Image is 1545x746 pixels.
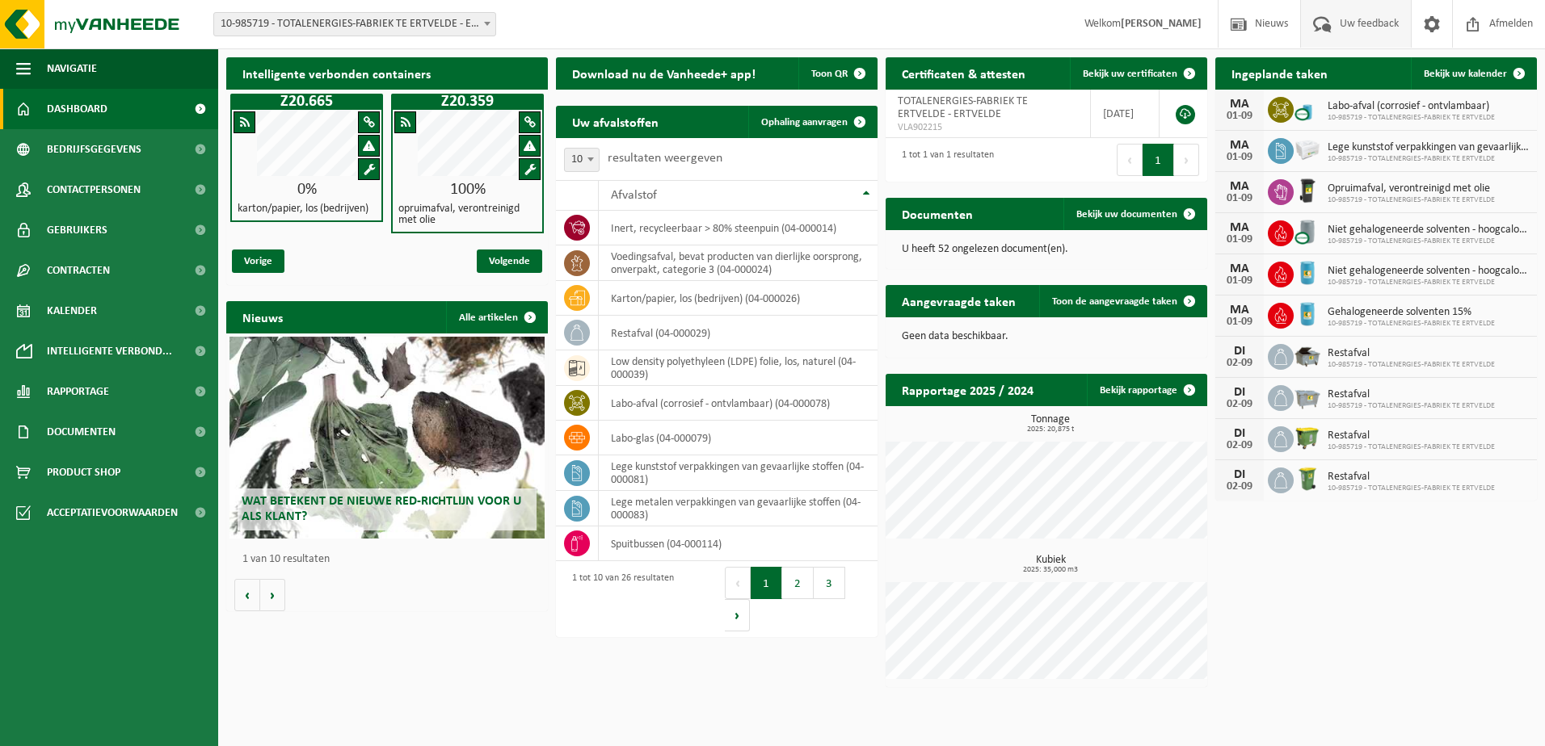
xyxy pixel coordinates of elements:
[1328,265,1529,278] span: Niet gehalogeneerde solventen - hoogcalorisch in 200lt-vat
[1223,358,1256,369] div: 02-09
[213,12,496,36] span: 10-985719 - TOTALENERGIES-FABRIEK TE ERTVELDE - ERTVELDE
[47,412,116,452] span: Documenten
[564,148,600,172] span: 10
[1328,100,1495,113] span: Labo-afval (corrosief - ontvlambaar)
[47,48,97,89] span: Navigatie
[902,331,1191,342] p: Geen data beschikbaar.
[599,281,878,316] td: karton/papier, los (bedrijven) (04-000026)
[1424,69,1507,79] span: Bekijk uw kalender
[599,350,878,386] td: low density polyethyleen (LDPE) folie, los, naturel (04-000039)
[232,182,381,198] div: 0%
[1328,195,1495,205] span: 10-985719 - TOTALENERGIES-FABRIEK TE ERTVELDE
[886,285,1032,316] h2: Aangevraagde taken
[608,152,722,165] label: resultaten weergeven
[47,170,141,210] span: Contactpersonen
[446,301,546,333] a: Alle artikelen
[748,106,876,138] a: Ophaling aanvragen
[242,495,521,523] span: Wat betekent de nieuwe RED-richtlijn voor u als klant?
[47,492,178,533] span: Acceptatievoorwaarden
[1328,319,1495,329] span: 10-985719 - TOTALENERGIES-FABRIEK TE ERTVELDE
[1294,342,1321,369] img: WB-5000-GAL-GY-01
[398,203,537,226] h4: opruimafval, verontreinigd met olie
[902,244,1191,255] p: U heeft 52 ongelezen document(en).
[47,452,120,492] span: Product Shop
[1294,177,1321,204] img: WB-0240-HPE-BK-01
[1328,360,1495,370] span: 10-985719 - TOTALENERGIES-FABRIEK TE ERTVELDE
[725,567,751,599] button: Previous
[599,421,878,455] td: labo-glas (04-000079)
[751,567,782,599] button: 1
[894,414,1207,434] h3: Tonnage
[1294,259,1321,287] img: LP-LD-00200-HPE-21
[1328,237,1529,246] span: 10-985719 - TOTALENERGIES-FABRIEK TE ERTVELDE
[1083,69,1177,79] span: Bekijk uw certificaten
[898,95,1028,120] span: TOTALENERGIES-FABRIEK TE ERTVELDE - ERTVELDE
[1411,57,1535,90] a: Bekijk uw kalender
[242,554,540,565] p: 1 van 10 resultaten
[599,491,878,526] td: lege metalen verpakkingen van gevaarlijke stoffen (04-000083)
[1223,152,1256,163] div: 01-09
[1223,316,1256,328] div: 01-09
[1294,383,1321,410] img: WB-2500-GAL-GY-01
[1223,386,1256,399] div: DI
[1328,401,1495,411] span: 10-985719 - TOTALENERGIES-FABRIEK TE ERTVELDE
[1223,427,1256,440] div: DI
[477,249,542,273] span: Volgende
[47,89,107,129] span: Dashboard
[1052,296,1177,307] span: Toon de aangevraagde taken
[395,94,540,110] h1: Z20.359
[599,386,878,421] td: labo-afval (corrosief - ontvlambaar) (04-000078)
[1174,144,1199,176] button: Next
[1223,262,1256,275] div: MA
[811,69,848,79] span: Toon QR
[393,182,542,198] div: 100%
[1223,180,1256,193] div: MA
[1328,388,1495,401] span: Restafval
[1076,209,1177,220] span: Bekijk uw documenten
[238,203,368,215] h4: karton/papier, los (bedrijven)
[47,129,141,170] span: Bedrijfsgegevens
[47,250,110,291] span: Contracten
[1223,193,1256,204] div: 01-09
[1117,144,1143,176] button: Previous
[1223,399,1256,410] div: 02-09
[886,374,1050,405] h2: Rapportage 2025 / 2024
[1121,18,1202,30] strong: [PERSON_NAME]
[894,142,994,178] div: 1 tot 1 van 1 resultaten
[1070,57,1206,90] a: Bekijk uw certificaten
[47,371,109,412] span: Rapportage
[1223,481,1256,492] div: 02-09
[599,455,878,491] td: lege kunststof verpakkingen van gevaarlijke stoffen (04-000081)
[1223,345,1256,358] div: DI
[1328,154,1529,164] span: 10-985719 - TOTALENERGIES-FABRIEK TE ERTVELDE
[47,331,172,371] span: Intelligente verbond...
[214,13,495,36] span: 10-985719 - TOTALENERGIES-FABRIEK TE ERTVELDE - ERTVELDE
[47,291,97,331] span: Kalender
[234,579,260,611] button: Vorige
[1039,285,1206,317] a: Toon de aangevraagde taken
[226,301,299,333] h2: Nieuws
[229,337,545,539] a: Wat betekent de nieuwe RED-richtlijn voor u als klant?
[1328,224,1529,237] span: Niet gehalogeneerde solventen - hoogcalorisch in 200lt-vat
[47,210,107,250] span: Gebruikers
[1223,111,1256,122] div: 01-09
[1223,440,1256,451] div: 02-09
[226,57,548,89] h2: Intelligente verbonden containers
[814,567,845,599] button: 3
[1294,218,1321,245] img: LP-LD-00200-CU
[798,57,876,90] button: Toon QR
[556,106,675,137] h2: Uw afvalstoffen
[894,425,1207,434] span: 2025: 20,875 t
[599,245,878,281] td: voedingsafval, bevat producten van dierlijke oorsprong, onverpakt, categorie 3 (04-000024)
[1223,234,1256,245] div: 01-09
[599,211,878,245] td: inert, recycleerbaar > 80% steenpuin (04-000014)
[1328,182,1495,195] span: Opruimafval, verontreinigd met olie
[599,316,878,350] td: restafval (04-000029)
[1143,144,1174,176] button: 1
[1328,442,1495,452] span: 10-985719 - TOTALENERGIES-FABRIEK TE ERTVELDE
[894,555,1207,574] h3: Kubiek
[1328,306,1495,319] span: Gehalogeneerde solventen 15%
[1328,278,1529,287] span: 10-985719 - TOTALENERGIES-FABRIEK TE ERTVELDE
[1294,94,1321,122] img: LP-OT-00060-CU
[761,117,848,128] span: Ophaling aanvragen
